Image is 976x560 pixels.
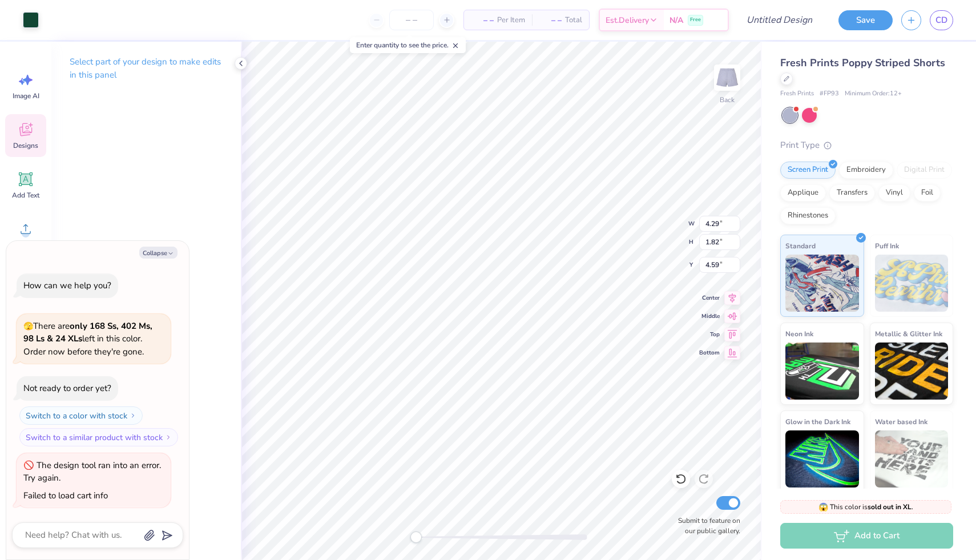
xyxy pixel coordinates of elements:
span: – – [539,14,562,26]
img: Metallic & Glitter Ink [875,343,949,400]
span: Total [565,14,582,26]
div: Foil [914,184,941,202]
input: Untitled Design [737,9,821,31]
span: Image AI [13,91,39,100]
button: Switch to a color with stock [19,406,143,425]
span: Glow in the Dark Ink [785,416,850,428]
span: N/A [670,14,683,26]
div: Embroidery [839,162,893,179]
div: Rhinestones [780,207,836,224]
a: CD [930,10,953,30]
span: There are left in this color. Order now before they're gone. [23,320,152,357]
span: Top [699,330,720,339]
img: Switch to a similar product with stock [165,434,172,441]
div: The design tool ran into an error. Try again. [23,460,161,484]
span: Water based Ink [875,416,927,428]
span: Free [690,16,701,24]
span: Designs [13,141,38,150]
div: Back [720,95,735,105]
img: Back [716,66,739,89]
div: Accessibility label [410,531,422,543]
img: Standard [785,255,859,312]
span: Center [699,293,720,303]
img: Puff Ink [875,255,949,312]
div: Failed to load cart info [23,490,108,501]
span: Fresh Prints Poppy Striped Shorts [780,56,945,70]
span: This color is . [818,502,913,512]
span: Fresh Prints [780,89,814,99]
span: Per Item [497,14,525,26]
div: Digital Print [897,162,952,179]
div: Transfers [829,184,875,202]
span: Metallic & Glitter Ink [875,328,942,340]
div: How can we help you? [23,280,111,291]
span: # FP93 [820,89,839,99]
button: Switch to a similar product with stock [19,428,178,446]
span: Add Text [12,191,39,200]
img: Switch to a color with stock [130,412,136,419]
span: Standard [785,240,816,252]
div: Applique [780,184,826,202]
label: Submit to feature on our public gallery. [672,515,740,536]
div: Print Type [780,139,953,152]
strong: only 168 Ss, 402 Ms, 98 Ls & 24 XLs [23,320,152,345]
div: Vinyl [878,184,910,202]
img: Water based Ink [875,430,949,488]
span: – – [471,14,494,26]
span: Minimum Order: 12 + [845,89,902,99]
span: 🫣 [23,321,33,332]
span: Puff Ink [875,240,899,252]
button: Save [838,10,893,30]
span: Est. Delivery [606,14,649,26]
span: 😱 [818,502,828,513]
span: Middle [699,312,720,321]
strong: sold out in XL [868,502,912,511]
input: – – [389,10,434,30]
img: Neon Ink [785,343,859,400]
img: Glow in the Dark Ink [785,430,859,488]
span: Neon Ink [785,328,813,340]
span: CD [935,14,947,27]
button: Collapse [139,247,178,259]
div: Screen Print [780,162,836,179]
p: Select part of your design to make edits in this panel [70,55,223,82]
span: Bottom [699,348,720,357]
div: Enter quantity to see the price. [350,37,466,53]
div: Not ready to order yet? [23,382,111,394]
